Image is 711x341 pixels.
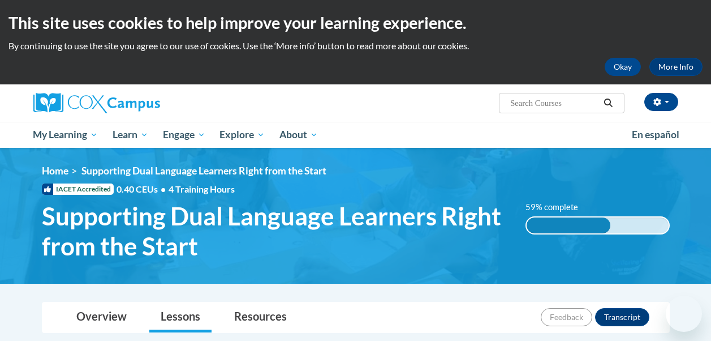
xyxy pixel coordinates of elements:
a: En español [624,123,687,147]
p: By continuing to use the site you agree to our use of cookies. Use the ‘More info’ button to read... [8,40,703,52]
a: Home [42,165,68,177]
span: 0.40 CEUs [117,183,169,195]
a: Resources [223,302,298,333]
div: 59% complete [527,218,610,233]
span: Explore [219,128,265,142]
button: Transcript [595,308,649,326]
button: Search [600,96,617,110]
a: Engage [156,122,213,148]
span: Learn [113,128,148,142]
a: More Info [649,58,703,76]
img: Cox Campus [33,93,160,113]
label: 59% complete [525,201,591,214]
span: IACET Accredited [42,184,114,195]
span: About [279,128,318,142]
h2: This site uses cookies to help improve your learning experience. [8,11,703,34]
a: My Learning [26,122,106,148]
button: Okay [605,58,641,76]
iframe: Button to launch messaging window [666,296,702,332]
span: En español [632,129,679,140]
span: My Learning [33,128,98,142]
div: Main menu [25,122,687,148]
span: Supporting Dual Language Learners Right from the Start [42,201,509,261]
a: Cox Campus [33,93,237,113]
button: Feedback [541,308,592,326]
a: Explore [212,122,272,148]
input: Search Courses [509,96,600,110]
a: Learn [105,122,156,148]
a: Lessons [149,302,212,333]
span: Engage [163,128,205,142]
span: 4 Training Hours [169,184,235,194]
a: Overview [65,302,138,333]
button: Account Settings [644,93,678,111]
span: • [161,184,166,194]
span: Supporting Dual Language Learners Right from the Start [81,165,326,177]
a: About [272,122,325,148]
